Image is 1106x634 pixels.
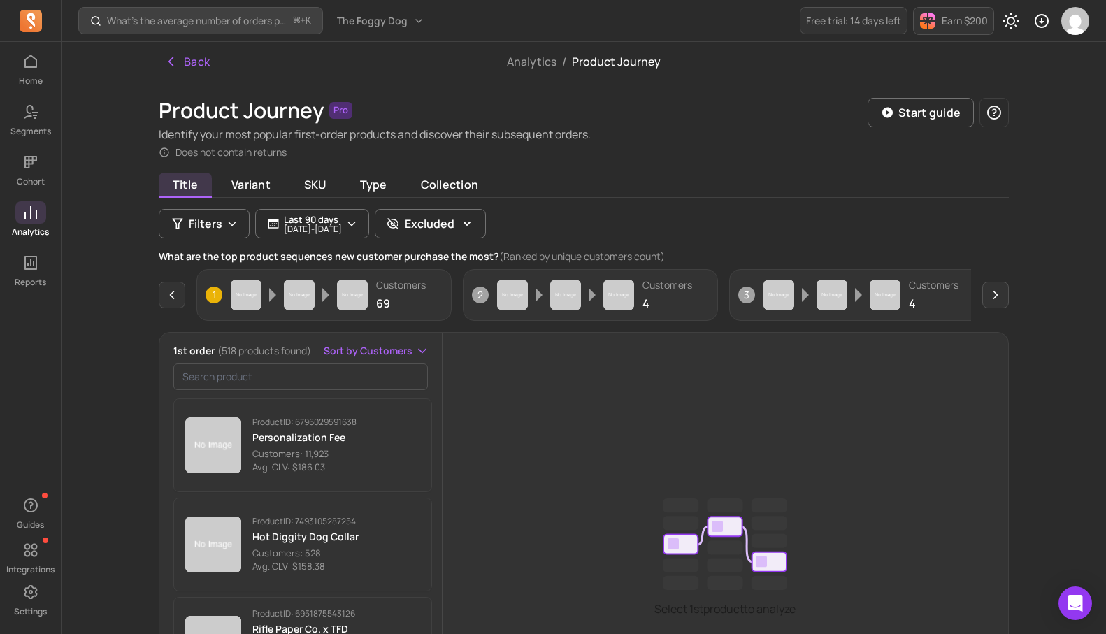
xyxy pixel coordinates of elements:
p: Avg. CLV: $186.03 [252,461,357,475]
p: Home [19,75,43,87]
img: avatar [1061,7,1089,35]
button: What’s the average number of orders per customer?⌘+K [78,7,323,34]
p: What’s the average number of orders per customer? [107,14,288,28]
p: 69 [376,295,426,312]
button: Sort by Customers [324,344,429,358]
p: Earn $200 [942,14,988,28]
p: Product ID: 6796029591638 [252,417,357,428]
img: Product image [284,280,315,310]
button: Guides [15,491,46,533]
span: Product Journey [572,54,661,69]
button: Last 90 days[DATE]-[DATE] [255,209,369,238]
button: Earn $200 [913,7,994,35]
span: 1 [206,287,222,303]
span: (518 products found) [217,344,311,357]
span: (Ranked by unique customers count) [499,250,665,263]
img: Product image [231,280,261,310]
p: 1st order [173,344,311,358]
p: Product ID: 7493105287254 [252,516,359,527]
p: Avg. CLV: $158.38 [252,560,359,574]
p: Customers: 528 [252,547,359,561]
span: Pro [329,102,352,119]
span: Filters [189,215,222,232]
img: Product image [817,280,847,310]
img: Product image [870,280,900,310]
p: Customers [642,278,692,292]
span: Type [346,173,401,196]
p: Excluded [405,215,454,232]
div: Open Intercom Messenger [1058,586,1092,620]
span: / [556,54,572,69]
img: Product image [550,280,581,310]
input: search product [173,363,428,390]
p: Integrations [6,564,55,575]
p: Does not contain returns [175,145,287,159]
p: Analytics [12,226,49,238]
p: Start guide [898,104,961,121]
span: SKU [290,173,340,196]
p: Product ID: 6951875543126 [252,608,420,619]
img: Product image [185,517,241,572]
p: Personalization Fee [252,431,357,445]
p: Cohort [17,176,45,187]
span: Sort by Customers [324,344,412,358]
p: Free trial: 14 days left [806,14,901,28]
button: The Foggy Dog [329,8,433,34]
p: Customers [376,278,426,292]
span: 2 [472,287,489,303]
a: Free trial: 14 days left [800,7,907,34]
button: Filters [159,209,250,238]
button: ProductID: 6796029591638Personalization FeeCustomers: 11,923Avg. CLV: $186.03 [173,398,432,492]
button: Start guide [868,98,974,127]
img: Product image [763,280,794,310]
p: Segments [10,126,51,137]
p: Customers: 11,923 [252,447,357,461]
img: Product image [185,417,241,473]
button: Back [159,48,216,75]
span: Collection [407,173,492,196]
img: Product image [337,280,368,310]
button: ProductID: 7493105287254Hot Diggity Dog CollarCustomers: 528Avg. CLV: $158.38 [173,498,432,591]
p: 4 [909,295,958,312]
p: [DATE] - [DATE] [284,225,342,233]
p: Hot Diggity Dog Collar [252,530,359,544]
button: 1Product imageProduct imageProduct imageCustomers69 [196,269,452,321]
kbd: K [306,15,311,27]
button: Toggle dark mode [997,7,1025,35]
p: Reports [15,277,46,288]
p: Settings [14,606,47,617]
span: The Foggy Dog [337,14,408,28]
p: Last 90 days [284,214,342,225]
span: Title [159,173,212,198]
span: Variant [217,173,285,196]
p: Guides [17,519,44,531]
button: 3Product imageProduct imageProduct imageCustomers4 [729,269,984,321]
p: Customers [909,278,958,292]
span: 3 [738,287,755,303]
p: 4 [642,295,692,312]
kbd: ⌘ [293,13,301,30]
h1: Product Journey [159,98,324,123]
span: + [294,13,311,28]
p: What are the top product sequences new customer purchase the most? [159,250,1009,264]
img: Product image [603,280,634,310]
button: Excluded [375,209,486,238]
button: 2Product imageProduct imageProduct imageCustomers4 [463,269,718,321]
a: Analytics [507,54,556,69]
img: Product image [497,280,528,310]
p: Identify your most popular first-order products and discover their subsequent orders. [159,126,591,143]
